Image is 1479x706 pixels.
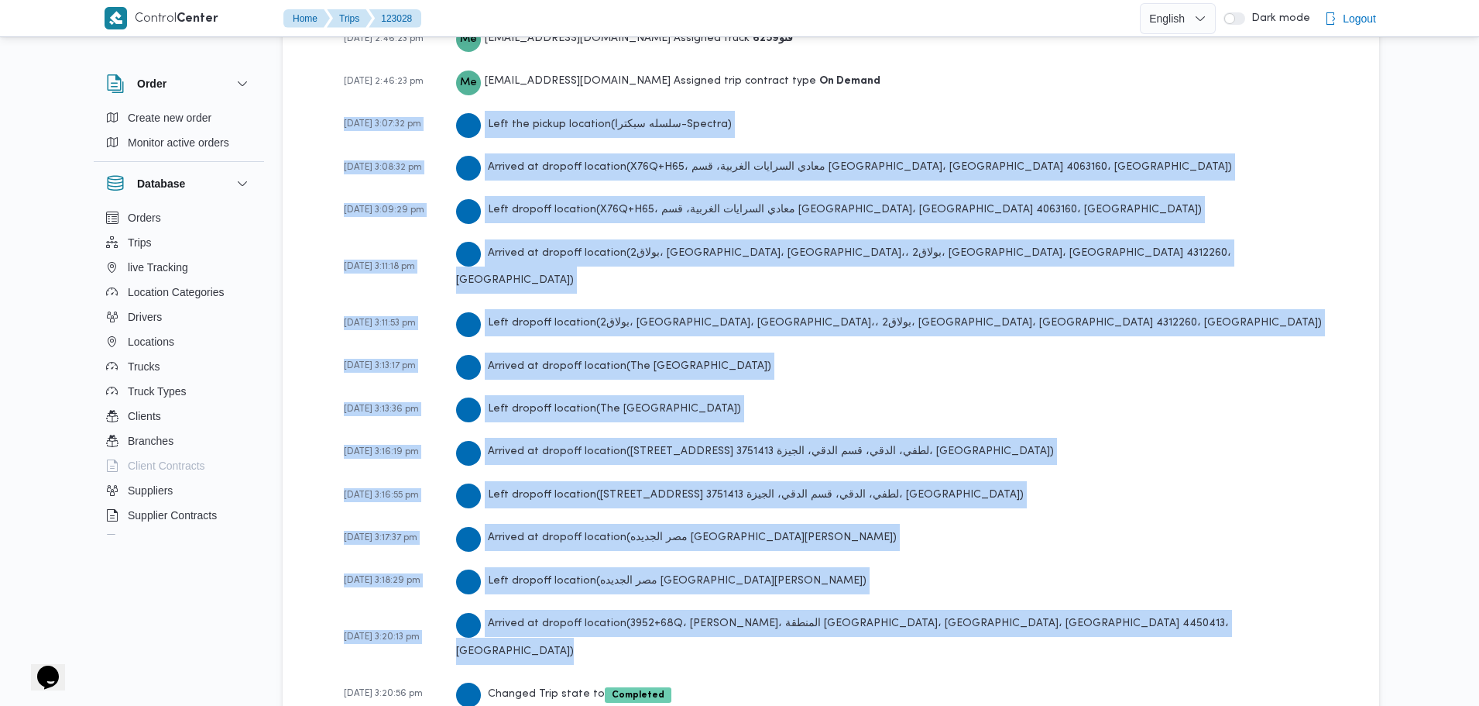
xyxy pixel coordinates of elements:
button: Trips [327,9,372,28]
span: Suppliers [128,481,173,500]
span: Dark mode [1245,12,1310,25]
h3: Database [137,174,185,193]
button: Trips [100,230,258,255]
span: [DATE] 2:46:23 pm [344,34,424,43]
b: Completed [612,691,664,700]
span: [DATE] 3:11:53 pm [344,319,416,328]
button: Monitor active orders [100,130,258,155]
span: [DATE] 3:20:56 pm [344,689,423,698]
div: Arrived at dropoff location ( مصر الجديده [GEOGRAPHIC_DATA][PERSON_NAME] ) [456,524,897,551]
span: [DATE] 3:08:32 pm [344,163,422,172]
div: Left dropoff location ( بولاق2، [GEOGRAPHIC_DATA]، [GEOGRAPHIC_DATA]‬،، بولاق2، [GEOGRAPHIC_DATA]... [456,309,1322,336]
div: Arrived at dropoff location ( X76Q+H65، معادي السرايات الغربية، قسم [GEOGRAPHIC_DATA]، [GEOGRAPHI... [456,153,1232,181]
div: Assigned trip contract type [456,67,880,95]
div: Left dropoff location ( The [GEOGRAPHIC_DATA] ) [456,395,741,422]
button: Logout [1318,3,1382,34]
div: Mohamed.elsayed@illa.com.eg [456,27,481,52]
span: [DATE] 2:46:23 pm [344,77,424,86]
div: Arrived at dropoff location ( 3952+68Q، [PERSON_NAME]، المنطقة [GEOGRAPHIC_DATA]، [GEOGRAPHIC_DAT... [456,610,1344,664]
button: 123028 [369,9,421,28]
span: [DATE] 3:18:29 pm [344,576,420,585]
span: [DATE] 3:17:37 pm [344,533,417,542]
div: Left dropoff location ( [STREET_ADDRESS] لطفي، الدقي، قسم الدقي، الجيزة 3751413، [GEOGRAPHIC_DATA] ) [456,481,1024,508]
span: [EMAIL_ADDRESS][DOMAIN_NAME] [485,76,671,86]
div: Assigned truck [456,25,793,52]
span: Location Categories [128,283,225,301]
div: Left the pickup location ( سلسله سبكترا-Spectra ) [456,111,732,138]
span: Completed [605,687,671,703]
b: Center [177,13,218,25]
span: [DATE] 3:09:29 pm [344,205,424,215]
div: Arrived at dropoff location ( بولاق2، [GEOGRAPHIC_DATA]، [GEOGRAPHIC_DATA]‬،، بولاق2، [GEOGRAPHIC... [456,239,1344,294]
span: Orders [128,208,161,227]
b: قنو6259 [753,33,793,43]
button: Create new order [100,105,258,130]
div: Order [94,105,264,161]
span: [DATE] 3:16:55 pm [344,491,419,500]
span: Trucks [128,357,160,376]
span: Supplier Contracts [128,506,217,525]
button: Supplier Contracts [100,503,258,528]
span: Drivers [128,308,162,326]
span: [EMAIL_ADDRESS][DOMAIN_NAME] [485,33,671,43]
button: Clients [100,404,258,429]
span: [DATE] 3:11:18 pm [344,262,415,271]
div: Arrived at dropoff location ( [STREET_ADDRESS] لطفي، الدقي، قسم الدقي، الجيزة 3751413، [GEOGRAPHI... [456,438,1054,465]
span: Devices [128,531,166,549]
iframe: chat widget [15,644,65,691]
span: Me [460,71,477,95]
span: Client Contracts [128,456,205,475]
span: Truck Types [128,382,186,401]
button: Orders [100,205,258,230]
button: Branches [100,429,258,453]
button: Client Contracts [100,453,258,478]
button: Home [283,9,330,28]
div: Mohamed.elsayed@illa.com.eg [456,71,481,95]
span: live Tracking [128,258,188,277]
button: Locations [100,329,258,354]
button: Trucks [100,354,258,379]
div: Arrived at dropoff location ( The [GEOGRAPHIC_DATA] ) [456,353,771,380]
div: Database [94,205,264,541]
button: Drivers [100,305,258,329]
button: Location Categories [100,280,258,305]
span: [DATE] 3:13:36 pm [344,405,419,414]
span: Branches [128,432,173,450]
span: Me [460,27,477,52]
h3: Order [137,74,166,93]
button: Devices [100,528,258,553]
button: Truck Types [100,379,258,404]
span: [DATE] 3:13:17 pm [344,361,416,370]
button: Database [106,174,252,193]
div: Left dropoff location ( مصر الجديده [GEOGRAPHIC_DATA][PERSON_NAME] ) [456,567,866,594]
span: [DATE] 3:07:32 pm [344,119,421,129]
span: Trips [128,233,152,252]
div: Left dropoff location ( X76Q+H65، معادي السرايات الغربية، قسم [GEOGRAPHIC_DATA]، [GEOGRAPHIC_DATA... [456,196,1202,223]
span: Locations [128,332,174,351]
span: Logout [1343,9,1376,28]
img: X8yXhbKr1z7QwAAAABJRU5ErkJggg== [105,7,127,29]
span: [DATE] 3:16:19 pm [344,447,419,456]
button: Order [106,74,252,93]
span: [DATE] 3:20:13 pm [344,632,420,642]
button: Suppliers [100,478,258,503]
span: Clients [128,407,161,425]
span: Create new order [128,108,211,127]
b: On Demand [819,76,880,86]
button: live Tracking [100,255,258,280]
span: Monitor active orders [128,133,229,152]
